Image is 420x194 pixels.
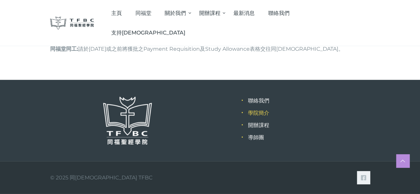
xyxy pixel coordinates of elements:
a: 導師團 [248,134,264,141]
b: 同福堂同工: [50,46,78,52]
span: 聯絡我們 [268,10,290,16]
a: 關於我們 [158,3,193,23]
a: 學院簡介 [248,110,269,116]
a: 主頁 [104,3,128,23]
a: 同福堂 [128,3,158,23]
a: 開辦課程 [192,3,227,23]
span: 關於我們 [165,10,186,16]
a: 開辦課程 [248,122,269,128]
span: 最新消息 [233,10,255,16]
a: 聯絡我們 [248,97,269,104]
a: 最新消息 [227,3,262,23]
span: 開辦課程 [199,10,220,16]
div: © 2025 同[DEMOGRAPHIC_DATA] TFBC [50,173,152,182]
a: 聯絡我們 [261,3,296,23]
span: 主頁 [111,10,122,16]
a: Scroll to top [396,154,409,167]
span: 支持[DEMOGRAPHIC_DATA] [111,30,185,36]
a: 支持[DEMOGRAPHIC_DATA] [104,23,192,42]
p: 請於[DATE]或之前將獲批之Payment Requisition及Study Allowance表格交往同[DEMOGRAPHIC_DATA]。 [50,44,370,53]
span: 同福堂 [135,10,151,16]
img: 同福聖經學院 TFBC [50,17,95,30]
